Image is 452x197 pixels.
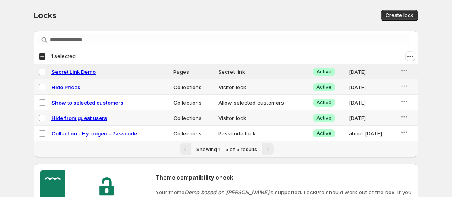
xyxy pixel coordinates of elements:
[34,141,418,157] nav: Pagination
[51,99,123,106] a: Show to selected customers
[51,115,107,121] a: Hide from guest users
[405,51,415,61] button: Actions
[34,11,57,20] span: Locks
[386,12,414,19] span: Create lock
[316,84,332,90] span: Active
[156,173,412,182] h2: Theme compatibility check
[346,79,397,95] td: [DATE]
[51,130,137,137] a: Collection - Hydrogen - Passcode
[316,99,332,106] span: Active
[216,126,311,141] td: Passcode lock
[171,110,215,126] td: Collections
[316,69,332,75] span: Active
[51,84,80,90] a: Hide Prices
[196,146,257,152] span: Showing 1 - 5 of 5 results
[381,10,418,21] button: Create lock
[216,64,311,79] td: Secret link
[216,79,311,95] td: Visitor lock
[171,79,215,95] td: Collections
[171,95,215,110] td: Collections
[346,95,397,110] td: [DATE]
[346,110,397,126] td: [DATE]
[51,69,96,75] a: Secret Link Demo
[171,64,215,79] td: Pages
[51,53,76,60] span: 1 selected
[216,95,311,110] td: Allow selected customers
[346,64,397,79] td: [DATE]
[316,130,332,137] span: Active
[171,126,215,141] td: Collections
[185,189,269,195] em: Demo based on [PERSON_NAME]
[316,115,332,121] span: Active
[346,126,397,141] td: about [DATE]
[216,110,311,126] td: Visitor lock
